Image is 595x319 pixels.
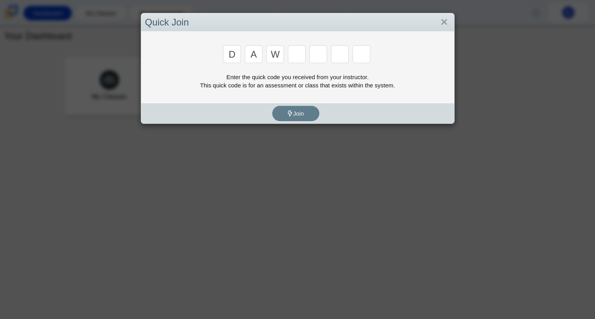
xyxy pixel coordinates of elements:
[438,16,450,29] a: Close
[288,45,306,63] input: Enter Access Code Digit 4
[245,45,262,63] input: Enter Access Code Digit 2
[272,106,319,121] button: Join
[223,45,241,63] input: Enter Access Code Digit 1
[145,73,450,89] div: Enter the quick code you received from your instructor. This quick code is for an assessment or c...
[266,45,284,63] input: Enter Access Code Digit 3
[309,45,327,63] input: Enter Access Code Digit 5
[331,45,349,63] input: Enter Access Code Digit 6
[287,110,304,117] span: Join
[141,13,454,32] div: Quick Join
[353,45,370,63] input: Enter Access Code Digit 7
